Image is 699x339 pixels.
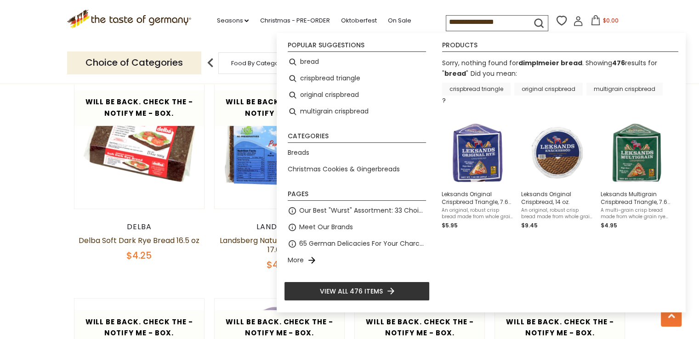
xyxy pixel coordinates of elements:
span: Leksands Original Crispbread Triangle, 7.6 oz [442,190,514,206]
li: Christmas Cookies & Gingerbreads [284,161,430,178]
span: View all 476 items [320,286,383,296]
a: original crispbread [514,83,583,96]
span: $4.45 [267,258,292,271]
li: bread [284,54,430,70]
img: previous arrow [201,54,220,72]
li: More [284,252,430,269]
div: Delba [74,222,205,232]
span: An original, robust crisp bread made from whole grain rye flour. Perfect for your smorgasbord or ... [521,207,593,220]
a: Delba Soft Dark Rye Bread 16.5 oz [79,235,199,246]
a: multigrain crispbread [586,83,663,96]
li: Categories [288,133,426,143]
li: Leksands Original Crispbread Triangle, 7.6 oz [438,116,517,234]
a: Landsberg Natural Pumpernickel, 17.6 oz. [219,235,339,255]
li: original crispbread [284,87,430,103]
div: Landsberg [214,222,345,232]
a: Seasons [216,16,249,26]
p: Choice of Categories [67,51,201,74]
li: 65 German Delicacies For Your Charcuterie Board [284,236,430,252]
a: Oktoberfest [341,16,376,26]
span: Leksands Multigrain Crispbread Triangle, 7.6 oz [601,190,673,206]
li: Leksands Original Crispbread, 14 oz. [517,116,597,234]
li: Our Best "Wurst" Assortment: 33 Choices For The Grillabend [284,203,430,219]
a: Breads [288,147,309,158]
a: crispbread triangle [442,83,511,96]
a: Meet Our Brands [299,222,353,232]
a: 65 German Delicacies For Your Charcuterie Board [299,238,426,249]
a: Leksands Multigrain CrispbreadLeksands Multigrain Crispbread Triangle, 7.6 ozA multi-grain crisp ... [601,119,673,230]
li: Products [442,42,678,52]
span: A multi-grain crisp bread made from whole grain rye flour in a convenient and unique triangular s... [601,207,673,220]
li: Leksands Multigrain Crispbread Triangle, 7.6 oz [597,116,676,234]
a: Christmas Cookies & Gingerbreads [288,164,400,175]
a: Leksands Original Crispbread TriangleLeksands Original Crispbread Triangle, 7.6 ozAn original, ro... [442,119,514,230]
span: $9.45 [521,221,538,229]
li: crispbread triangle [284,70,430,87]
b: dimplmeier bread [518,58,582,68]
span: $5.95 [442,221,458,229]
a: Leksands Original Crispbread, 14 ozLeksands Original Crispbread, 14 oz.An original, robust crisp ... [521,119,593,230]
div: Did you mean: ? [442,69,666,105]
span: $0.00 [602,17,618,24]
img: Leksands Original Crispbread, 14 oz [524,119,591,186]
div: Instant Search Results [277,33,686,312]
img: Delba Soft Dark Rye Bread 16.5 oz [74,79,205,209]
b: 476 [612,58,625,68]
span: $4.25 [126,249,152,262]
a: On Sale [387,16,411,26]
li: Breads [284,145,430,161]
li: Popular suggestions [288,42,426,52]
img: Landsberg Natural Pumpernickel, 17.6 oz. [215,79,345,209]
span: $4.95 [601,221,617,229]
span: An original, robust crisp bread made from whole grain rye flour in a convenient and unique triang... [442,207,514,220]
span: Sorry, nothing found for . [442,58,584,68]
img: Leksands Multigrain Crispbread [603,119,670,186]
a: bread [444,69,466,78]
li: Pages [288,191,426,201]
button: $0.00 [585,15,624,29]
li: multigrain crispbread [284,103,430,120]
span: Leksands Original Crispbread, 14 oz. [521,190,593,206]
li: Meet Our Brands [284,219,430,236]
a: Our Best "Wurst" Assortment: 33 Choices For The Grillabend [299,205,426,216]
a: Christmas - PRE-ORDER [260,16,330,26]
a: Food By Category [231,60,284,67]
li: View all 476 items [284,282,430,301]
img: Leksands Original Crispbread Triangle [444,119,511,186]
